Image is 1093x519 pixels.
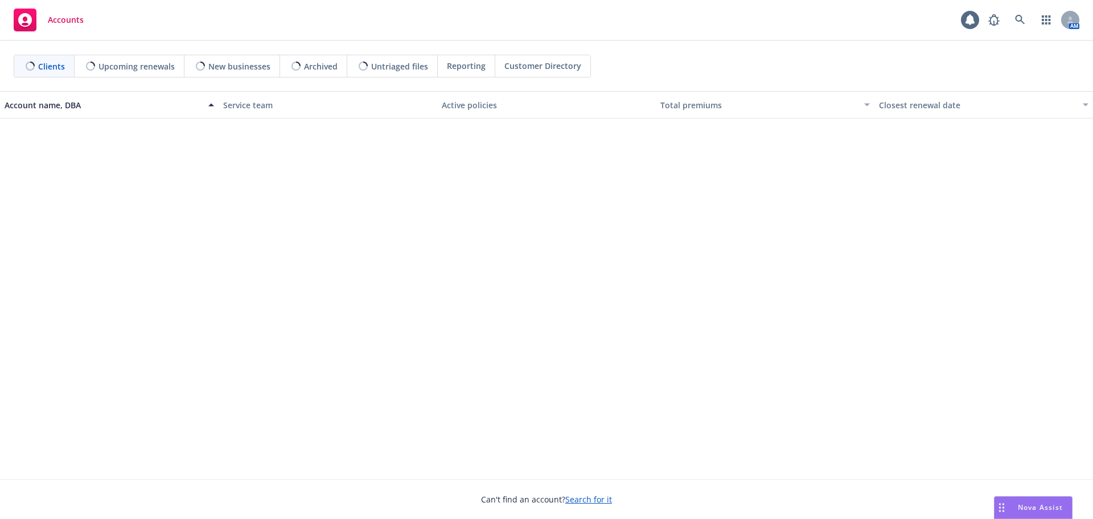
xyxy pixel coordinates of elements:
span: Clients [38,60,65,72]
a: Search for it [565,494,612,505]
span: Untriaged files [371,60,428,72]
div: Account name, DBA [5,99,202,111]
button: Nova Assist [994,496,1073,519]
a: Switch app [1035,9,1058,31]
span: Reporting [447,60,486,72]
span: New businesses [208,60,270,72]
div: Active policies [442,99,651,111]
button: Closest renewal date [874,91,1093,118]
a: Search [1009,9,1032,31]
a: Accounts [9,4,88,36]
button: Service team [219,91,437,118]
button: Total premiums [656,91,874,118]
span: Customer Directory [504,60,581,72]
div: Total premiums [660,99,857,111]
span: Can't find an account? [481,493,612,505]
span: Archived [304,60,338,72]
a: Report a Bug [983,9,1005,31]
button: Active policies [437,91,656,118]
div: Service team [223,99,433,111]
span: Upcoming renewals [98,60,175,72]
div: Closest renewal date [879,99,1076,111]
span: Accounts [48,15,84,24]
span: Nova Assist [1018,502,1063,512]
div: Drag to move [995,497,1009,518]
